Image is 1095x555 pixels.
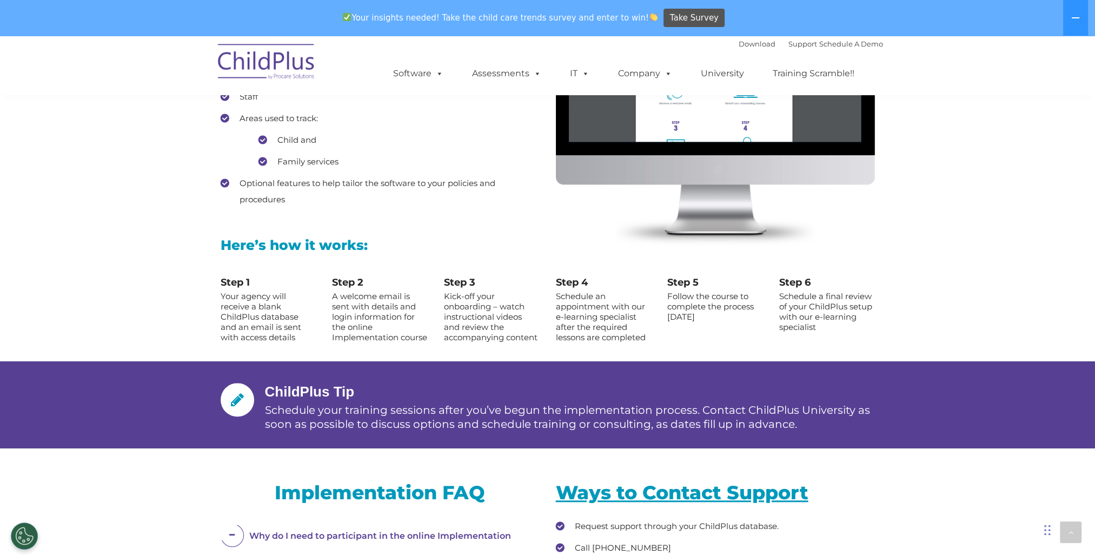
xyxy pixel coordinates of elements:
[265,384,355,400] span: ChildPlus Tip
[649,13,658,21] img: 👏
[788,39,817,48] a: Support
[607,63,683,84] a: Company
[762,63,865,84] a: Training Scramble!!
[779,276,875,288] h4: Step 6
[221,480,540,505] h2: Implementation FAQ
[739,39,775,48] a: Download
[265,404,870,431] span: Schedule your training sessions after you’ve begun the implementation process. Contact ChildPlus ...
[556,481,814,504] a: Ways to Contact Support
[555,276,651,288] h4: Step 4
[11,523,38,550] button: Cookies Settings
[221,291,316,342] p: Your agency will receive a blank ChildPlus database and an email is sent with access details
[213,36,321,90] img: ChildPlus by Procare Solutions
[739,39,883,48] font: |
[258,154,540,170] li: Family services
[332,291,428,342] p: A welcome email is sent with details and login information for the online Implementation course
[819,39,883,48] a: Schedule A Demo
[382,63,454,84] a: Software
[1044,514,1051,546] div: Drag
[670,9,719,28] span: Take Survey
[221,276,316,288] h4: Step 1
[690,63,755,84] a: University
[461,63,552,84] a: Assessments
[221,239,875,252] h3: Here’s how it works:
[556,481,808,504] u: Ways to Contact Support
[779,291,875,332] p: Schedule a final review of your ChildPlus setup with our e-learning specialist
[258,132,540,148] li: Child and
[339,7,662,28] span: Your insights needed! Take the child care trends survey and enter to win!
[667,291,763,322] p: Follow the course to complete the process [DATE]
[221,175,540,208] li: Optional features to help tailor the software to your policies and procedures
[555,291,651,342] p: Schedule an appointment with our e-learning specialist after the required lessons are completed
[667,276,763,288] h4: Step 5
[343,13,351,21] img: ✅
[1041,503,1095,555] iframe: Chat Widget
[221,89,540,105] li: Staff
[556,518,875,534] li: Request support through your ChildPlus database.
[559,63,600,84] a: IT
[332,276,428,288] h4: Step 2
[221,110,540,170] li: Areas used to track:
[444,291,540,342] p: Kick-off your onboarding – watch instructional videos and review the accompanying content
[444,276,540,288] h4: Step 3
[663,9,725,28] a: Take Survey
